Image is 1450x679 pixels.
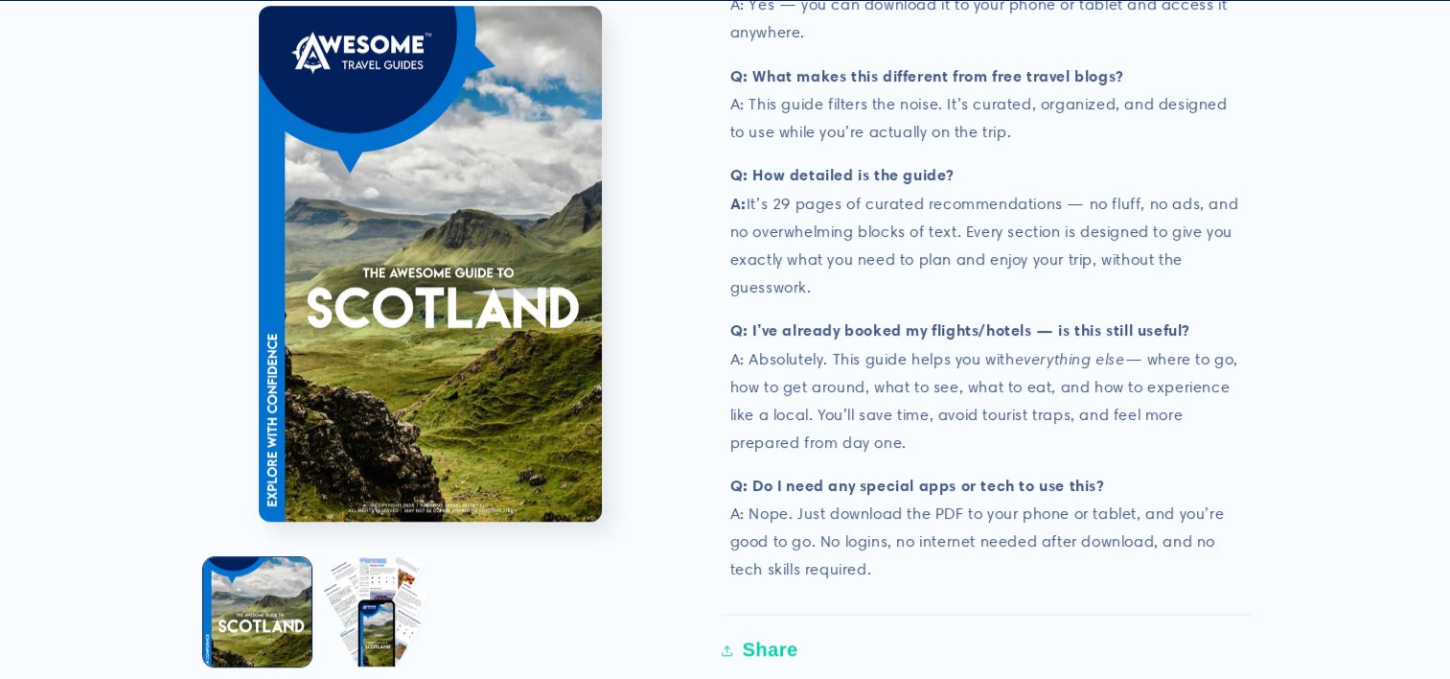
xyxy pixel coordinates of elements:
[321,557,429,666] button: Load image 2 in gallery view
[730,316,1243,457] p: A: Absolutely. This guide helps you with — where to go, how to get around, what to see, what to e...
[721,629,804,671] button: Share
[730,476,1104,495] strong: Q: Do I need any special apps or tech to use this?
[203,557,311,666] button: Load image 1 in gallery view
[730,161,1243,301] p: It’s 29 pages of curated recommendations — no fluff, no ads, and no overwhelming blocks of text. ...
[730,472,1243,583] p: A: Nope. Just download the PDF to your phone or tablet, and you’re good to go. No logins, no inte...
[198,6,673,670] media-gallery: Gallery Viewer
[730,62,1243,146] p: A: This guide filters the noise. It’s curated, organized, and designed to use while you’re actual...
[730,320,1189,339] strong: Q: I’ve already booked my flights/hotels — is this still useful?
[730,66,1123,85] strong: Q: What makes this different from free travel blogs?
[730,165,954,213] strong: Q: How detailed is the guide? A:
[1015,349,1125,368] em: everything else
